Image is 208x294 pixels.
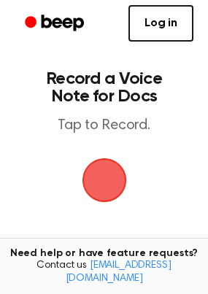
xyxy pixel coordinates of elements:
[26,70,182,105] h1: Record a Voice Note for Docs
[15,9,97,38] a: Beep
[9,260,199,285] span: Contact us
[128,5,193,42] a: Log in
[26,117,182,135] p: Tap to Record.
[82,158,126,202] img: Beep Logo
[66,260,172,284] a: [EMAIL_ADDRESS][DOMAIN_NAME]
